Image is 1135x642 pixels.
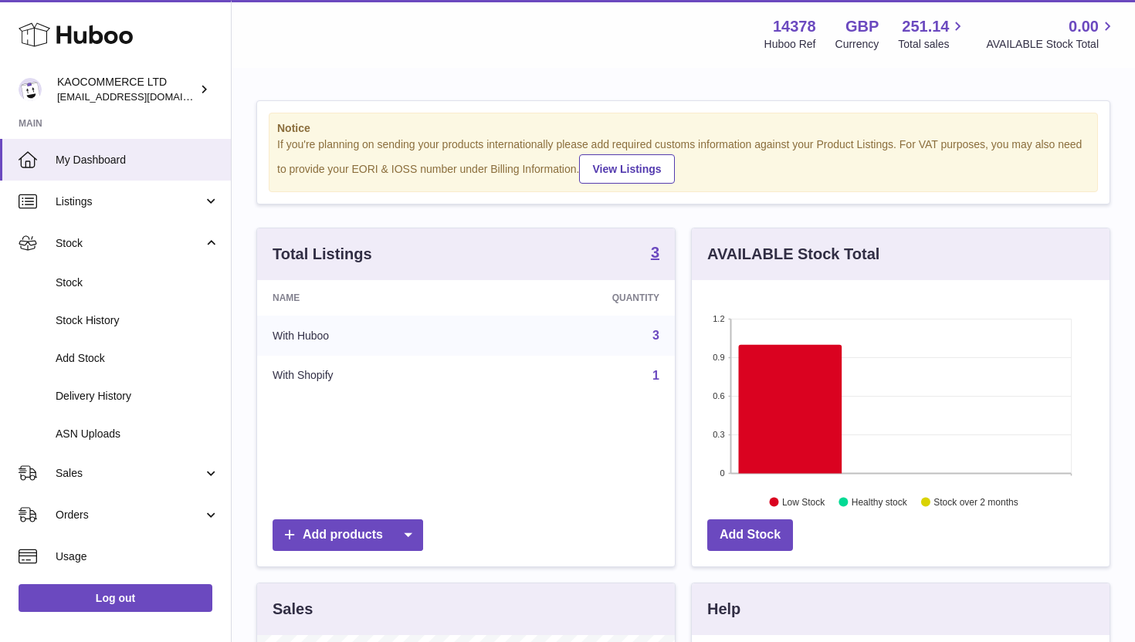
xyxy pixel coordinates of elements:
td: With Huboo [257,316,483,356]
span: Sales [56,466,203,481]
a: Add products [273,519,423,551]
a: 1 [652,369,659,382]
strong: Notice [277,121,1089,136]
text: Healthy stock [852,496,908,507]
span: Listings [56,194,203,209]
a: 3 [651,245,659,263]
span: Stock [56,236,203,251]
a: 0.00 AVAILABLE Stock Total [986,16,1116,52]
text: 1.2 [713,314,724,323]
span: Delivery History [56,389,219,404]
img: hello@lunera.co.uk [19,78,42,101]
h3: Help [707,599,740,620]
a: 251.14 Total sales [898,16,967,52]
span: Stock [56,275,219,290]
text: Low Stock [782,496,825,507]
span: Orders [56,508,203,522]
a: Log out [19,584,212,612]
text: 0 [720,468,724,478]
text: Stock over 2 months [933,496,1018,507]
text: 0.3 [713,430,724,439]
span: My Dashboard [56,153,219,167]
h3: AVAILABLE Stock Total [707,244,879,265]
strong: GBP [845,16,879,37]
td: With Shopify [257,356,483,396]
text: 0.9 [713,353,724,362]
a: Add Stock [707,519,793,551]
div: Huboo Ref [764,37,816,52]
span: 0.00 [1069,16,1099,37]
span: [EMAIL_ADDRESS][DOMAIN_NAME] [57,90,227,103]
a: 3 [652,329,659,342]
text: 0.6 [713,391,724,400]
a: View Listings [579,154,674,184]
div: KAOCOMMERCE LTD [57,75,196,104]
th: Name [257,280,483,316]
h3: Sales [273,599,313,620]
strong: 3 [651,245,659,260]
span: AVAILABLE Stock Total [986,37,1116,52]
th: Quantity [483,280,675,316]
span: 251.14 [902,16,949,37]
div: Currency [835,37,879,52]
h3: Total Listings [273,244,372,265]
span: Stock History [56,313,219,328]
span: Total sales [898,37,967,52]
span: Usage [56,549,219,564]
span: ASN Uploads [56,427,219,441]
span: Add Stock [56,351,219,366]
div: If you're planning on sending your products internationally please add required customs informati... [277,137,1089,184]
strong: 14378 [773,16,816,37]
